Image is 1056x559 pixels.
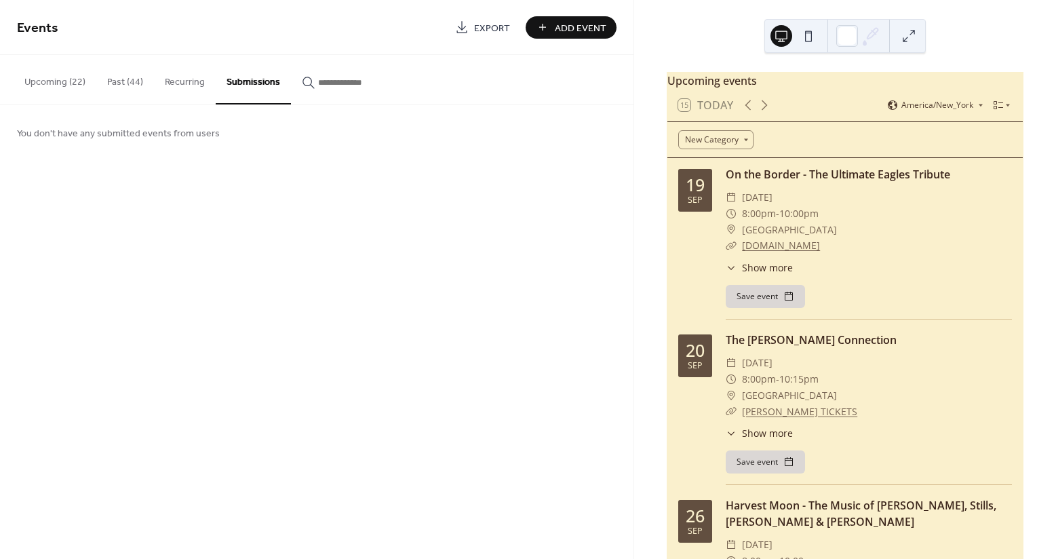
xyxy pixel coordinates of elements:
[154,55,216,103] button: Recurring
[474,21,510,35] span: Export
[742,189,773,206] span: [DATE]
[726,450,805,474] button: Save event
[726,404,737,420] div: ​
[216,55,291,104] button: Submissions
[726,189,737,206] div: ​
[445,16,520,39] a: Export
[96,55,154,103] button: Past (44)
[667,73,1023,89] div: Upcoming events
[688,362,703,370] div: Sep
[686,507,705,524] div: 26
[17,15,58,41] span: Events
[779,371,819,387] span: 10:15pm
[726,537,737,553] div: ​
[742,387,837,404] span: [GEOGRAPHIC_DATA]
[555,21,606,35] span: Add Event
[742,371,776,387] span: 8:00pm
[742,355,773,371] span: [DATE]
[686,176,705,193] div: 19
[726,261,737,275] div: ​
[726,261,793,275] button: ​Show more
[742,239,820,252] a: [DOMAIN_NAME]
[742,261,793,275] span: Show more
[726,387,737,404] div: ​
[686,342,705,359] div: 20
[901,101,973,109] span: America/New_York
[726,426,793,440] button: ​Show more
[776,206,779,222] span: -
[688,527,703,536] div: Sep
[726,498,996,529] a: Harvest Moon - The Music of [PERSON_NAME], Stills, [PERSON_NAME] & [PERSON_NAME]
[742,206,776,222] span: 8:00pm
[726,355,737,371] div: ​
[726,371,737,387] div: ​
[17,127,220,141] span: You don't have any submitted events from users
[742,222,837,238] span: [GEOGRAPHIC_DATA]
[726,426,737,440] div: ​
[726,332,897,347] a: The [PERSON_NAME] Connection
[742,426,793,440] span: Show more
[726,222,737,238] div: ​
[726,237,737,254] div: ​
[779,206,819,222] span: 10:00pm
[526,16,617,39] button: Add Event
[742,537,773,553] span: [DATE]
[726,167,950,182] a: On the Border - The Ultimate Eagles Tribute
[14,55,96,103] button: Upcoming (22)
[688,196,703,205] div: Sep
[742,405,857,418] a: [PERSON_NAME] TICKETS
[726,206,737,222] div: ​
[776,371,779,387] span: -
[726,285,805,308] button: Save event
